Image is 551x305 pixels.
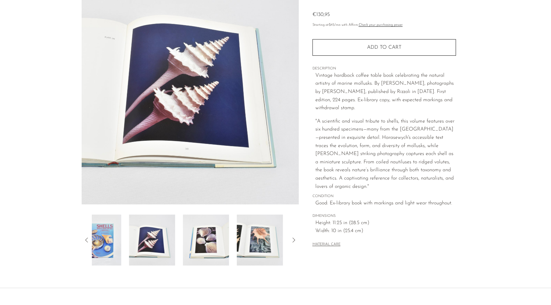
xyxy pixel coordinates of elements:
button: Add to cart [312,39,456,56]
span: Add to cart [367,45,401,50]
span: DIMENSIONS [312,213,456,219]
span: Good: Ex-library book with markings and light wear throughout. [315,199,456,208]
span: DESCRIPTION [312,66,456,72]
img: Shells: Jewels From the Sea [129,215,175,266]
img: Shells: Jewels From the Sea [75,215,121,266]
img: Shells: Jewels From the Sea [237,215,283,266]
span: $45 [329,23,334,27]
span: Width: 10 in (25.4 cm) [315,227,456,235]
img: Shells: Jewels From the Sea [183,215,229,266]
span: CONDITION [312,194,456,199]
span: €130,95 [312,12,330,17]
a: Check your purchasing power - Learn more about Affirm Financing (opens in modal) [359,23,403,27]
p: Starting at /mo with Affirm. [312,22,456,28]
button: MATERIAL CARE [312,242,341,247]
p: Vintage hardback coffee table book celebrating the natural artistry of marine mollusks. By [PERSO... [315,72,456,112]
p: "A scientific and visual tribute to shells, this volume features over six hundred specimens—many ... [315,117,456,191]
span: Height: 11.25 in (28.5 cm) [315,219,456,227]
